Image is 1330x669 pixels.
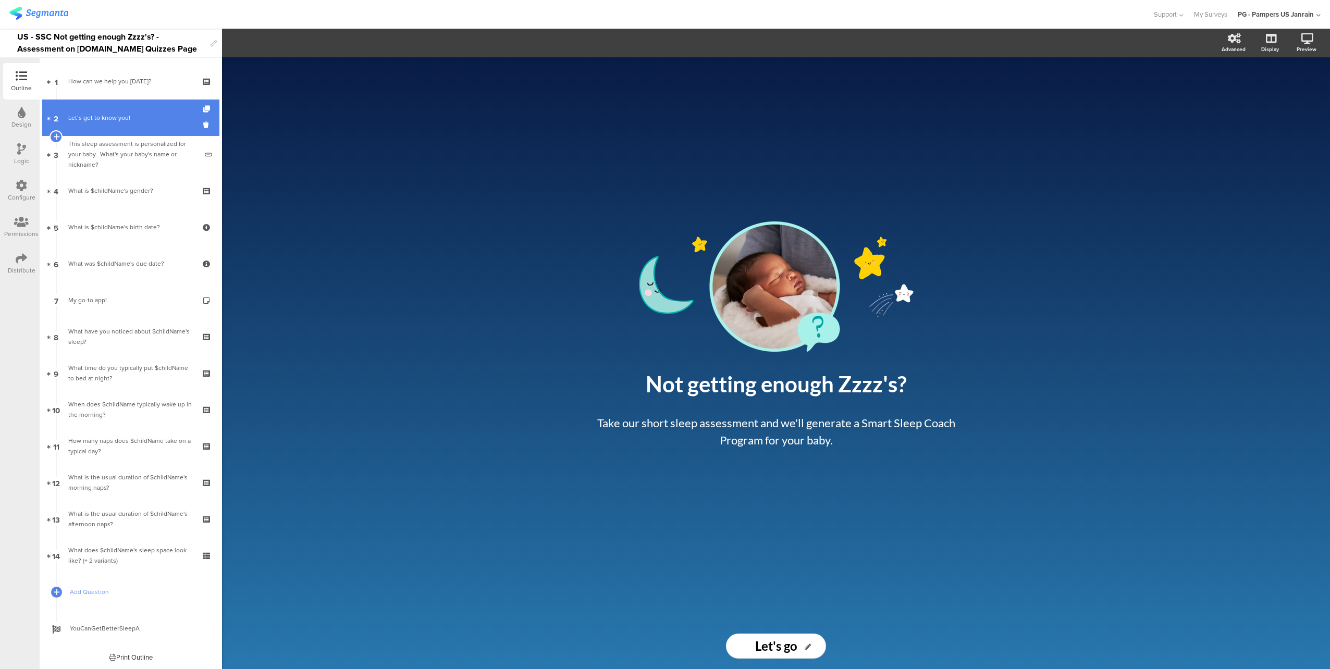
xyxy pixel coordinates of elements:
[109,652,153,662] div: Print Outline
[55,76,58,87] span: 1
[54,258,58,269] span: 6
[54,331,58,342] span: 8
[68,436,193,456] div: How many naps does $childName take on a typical day?
[8,193,35,202] div: Configure
[203,106,212,113] i: Duplicate
[42,63,219,100] a: 1 How can we help you [DATE]?
[11,120,31,129] div: Design
[42,464,219,501] a: 12 What is the usual duration of $childName's morning naps?
[726,634,826,659] input: Start
[54,112,58,123] span: 2
[42,537,219,574] a: 14 What does $childName's sleep space look like? (+ 2 variants)
[11,83,32,93] div: Outline
[17,29,205,57] div: US - SSC Not getting enough Zzzz's? - Assessment on [DOMAIN_NAME] Quizzes Page
[42,428,219,464] a: 11 How many naps does $childName take on a typical day?
[68,363,193,383] div: What time do you typically put $childName to bed at night?
[42,209,219,245] a: 5 What is $childName's birth date?
[68,326,193,347] div: What have you noticed about $childName's sleep?
[42,282,219,318] a: 7 My go-to app!
[52,404,60,415] span: 10
[52,550,60,561] span: 14
[583,371,969,397] p: Not getting enough Zzzz's?
[68,509,193,529] div: What is the usual duration of $childName's afternoon naps?
[42,501,219,537] a: 13 What is the usual duration of $childName's afternoon naps?
[14,156,29,166] div: Logic
[42,318,219,355] a: 8 What have you noticed about $childName's sleep?
[52,477,60,488] span: 12
[68,472,193,493] div: What is the usual duration of $childName's morning naps?
[68,222,193,232] div: What is $childName's birth date?
[70,587,203,597] span: Add Question
[1154,9,1177,19] span: Support
[68,258,193,269] div: What was $childName's due date?
[42,172,219,209] a: 4 What is $childName's gender?
[70,623,203,634] span: YouCanGetBetterSleepA
[8,266,35,275] div: Distribute
[54,185,58,196] span: 4
[594,414,958,449] p: Take our short sleep assessment and we'll generate a Smart Sleep Coach Program for your baby.
[68,76,193,86] div: How can we help you today?
[1297,45,1316,53] div: Preview
[54,367,58,379] span: 9
[203,120,212,130] i: Delete
[1261,45,1279,53] div: Display
[4,229,39,239] div: Permissions
[54,294,58,306] span: 7
[68,545,193,566] div: What does $childName's sleep space look like? (+ 2 variants)
[42,610,219,647] a: YouCanGetBetterSleepA
[42,355,219,391] a: 9 What time do you typically put $childName to bed at night?
[68,113,193,123] div: Let’s get to know you!
[68,399,193,420] div: When does $childName typically wake up in the morning?
[1222,45,1246,53] div: Advanced
[42,391,219,428] a: 10 When does $childName typically wake up in the morning?
[54,148,58,160] span: 3
[42,245,219,282] a: 6 What was $childName's due date?
[52,513,60,525] span: 13
[68,139,197,170] div: This sleep assessment is personalized for your baby. ​ What's your baby's name or nickname?
[42,100,219,136] a: 2 Let’s get to know you!
[53,440,59,452] span: 11
[1238,9,1314,19] div: PG - Pampers US Janrain
[68,185,193,196] div: What is $childName's gender?
[68,295,193,305] div: My go-to app!
[9,7,68,20] img: segmanta logo
[54,221,58,233] span: 5
[42,136,219,172] a: 3 This sleep assessment is personalized for your baby. ​ What's your baby's name or nickname?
